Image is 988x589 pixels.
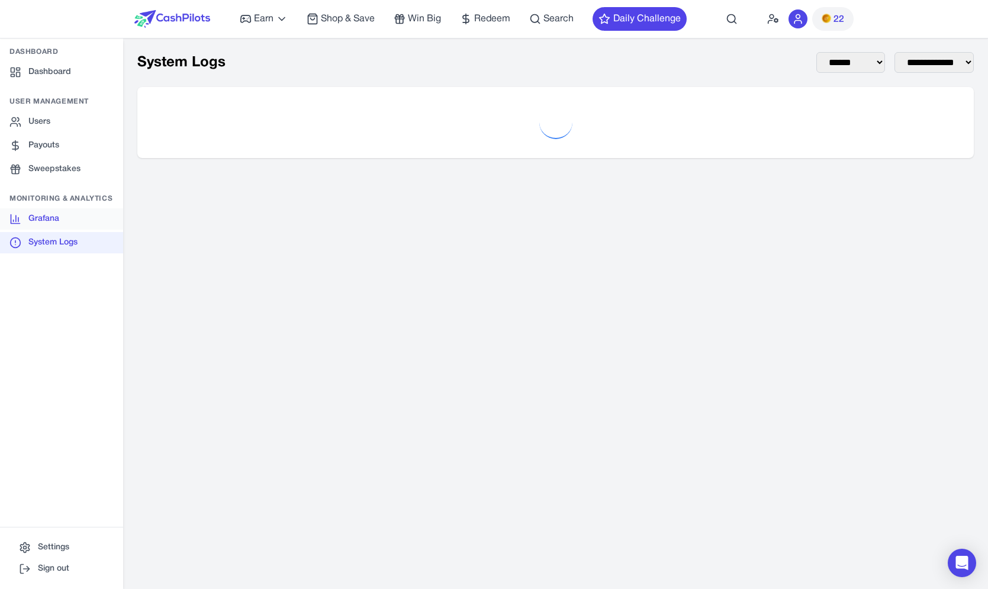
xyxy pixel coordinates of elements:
[543,12,574,26] span: Search
[822,14,831,23] img: PMs
[307,12,375,26] a: Shop & Save
[9,558,114,580] button: Sign out
[254,12,273,26] span: Earn
[812,7,854,31] button: PMs22
[137,53,226,72] h1: System Logs
[593,7,687,31] button: Daily Challenge
[134,10,210,28] img: CashPilots Logo
[394,12,441,26] a: Win Big
[240,12,288,26] a: Earn
[408,12,441,26] span: Win Big
[321,12,375,26] span: Shop & Save
[948,549,976,577] div: Open Intercom Messenger
[529,12,574,26] a: Search
[460,12,510,26] a: Redeem
[9,537,114,558] a: Settings
[833,12,844,27] span: 22
[474,12,510,26] span: Redeem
